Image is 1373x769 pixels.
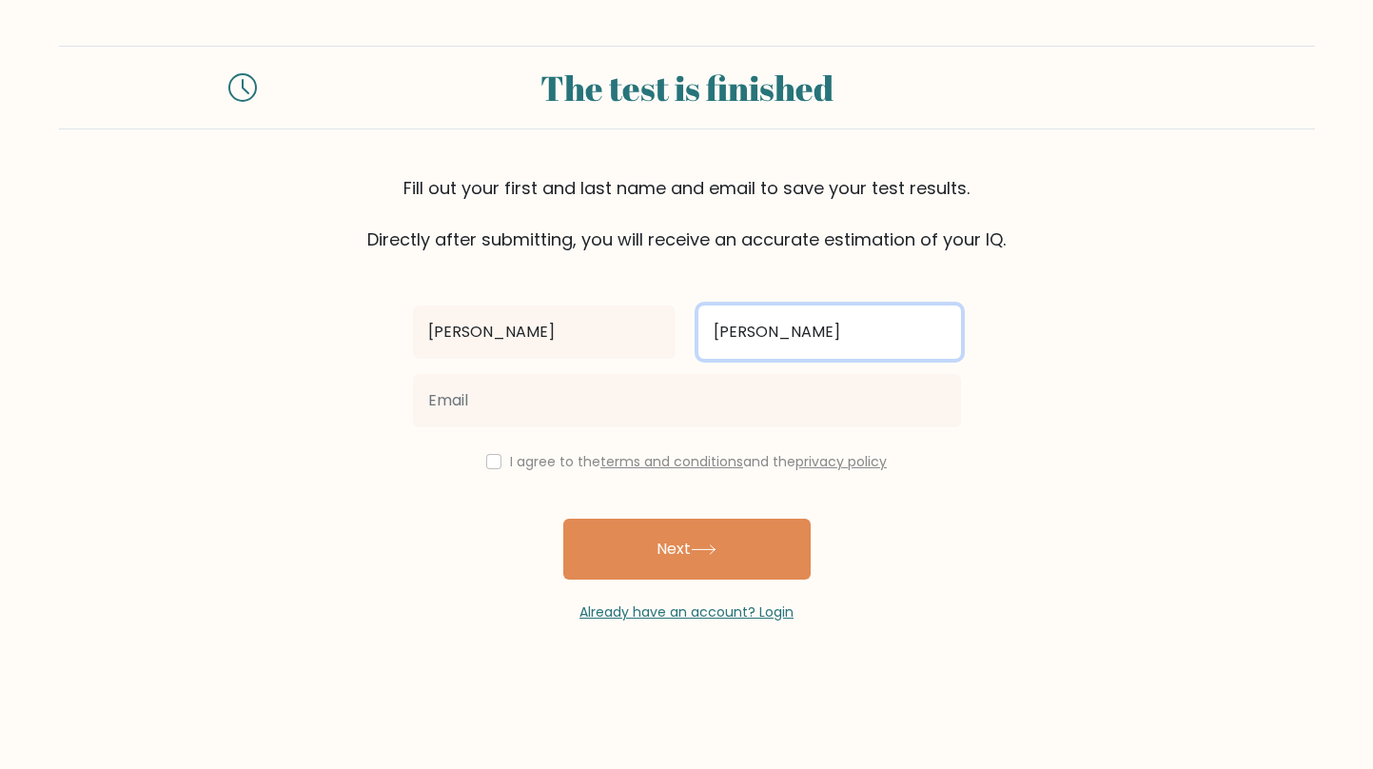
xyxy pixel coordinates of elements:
a: terms and conditions [600,452,743,471]
a: privacy policy [795,452,887,471]
div: Fill out your first and last name and email to save your test results. Directly after submitting,... [59,175,1315,252]
label: I agree to the and the [510,452,887,471]
input: First name [413,306,676,359]
a: Already have an account? Login [579,602,794,621]
input: Last name [698,306,961,359]
button: Next [563,519,811,580]
div: The test is finished [280,62,1094,113]
input: Email [413,374,961,427]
